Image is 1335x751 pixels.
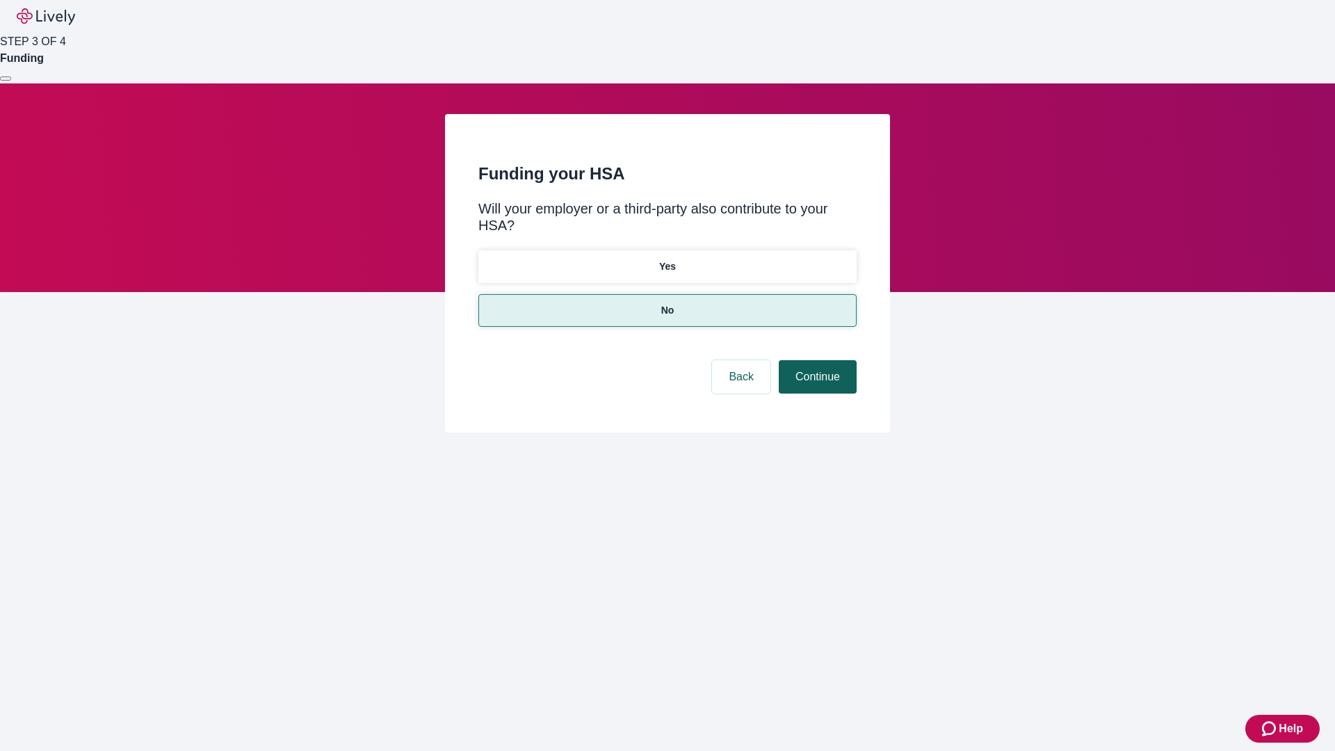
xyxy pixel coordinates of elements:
[779,360,857,394] button: Continue
[659,259,676,274] p: Yes
[712,360,770,394] button: Back
[478,161,857,186] h2: Funding your HSA
[661,303,674,318] p: No
[1262,720,1279,737] svg: Zendesk support icon
[17,8,75,25] img: Lively
[478,200,857,234] div: Will your employer or a third-party also contribute to your HSA?
[478,294,857,327] button: No
[1279,720,1303,737] span: Help
[1245,715,1320,743] button: Zendesk support iconHelp
[478,250,857,283] button: Yes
